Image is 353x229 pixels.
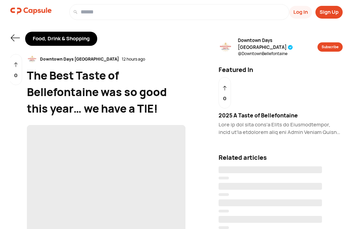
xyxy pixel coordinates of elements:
[122,56,145,62] div: 12 hours ago
[315,6,343,19] button: Sign Up
[219,166,322,173] span: ‌
[288,45,293,50] img: tick
[27,67,185,117] div: The Best Taste of Bellefontaine was so good this year… we have a TIE!
[317,42,343,52] button: Subscribe
[238,37,317,51] span: Downtown Days [GEOGRAPHIC_DATA]
[10,4,52,18] img: logo
[223,95,226,103] p: 0
[219,210,229,212] span: ‌
[219,177,229,179] span: ‌
[219,216,322,223] span: ‌
[10,4,52,20] a: logo
[219,40,232,54] img: resizeImage
[25,32,97,46] div: Food, Drink & Shopping
[27,54,37,64] img: resizeImage
[214,65,347,74] div: Featured In
[219,121,343,136] div: Lore ip dol sita cons'a Elits do Eiusmodtempor, incid ut'la etdolorem aliq eni Admin Veniam Quisn...
[289,6,312,19] button: Log In
[37,56,122,62] div: Downtown Days [GEOGRAPHIC_DATA]
[219,153,343,162] div: Related articles
[238,51,317,57] span: @ DowntownBellefontaine
[219,199,322,206] span: ‌
[219,183,322,190] span: ‌
[14,72,18,80] p: 0
[219,193,229,196] span: ‌
[219,226,229,229] span: ‌
[219,111,343,119] div: 2025 A Taste of Bellefontaine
